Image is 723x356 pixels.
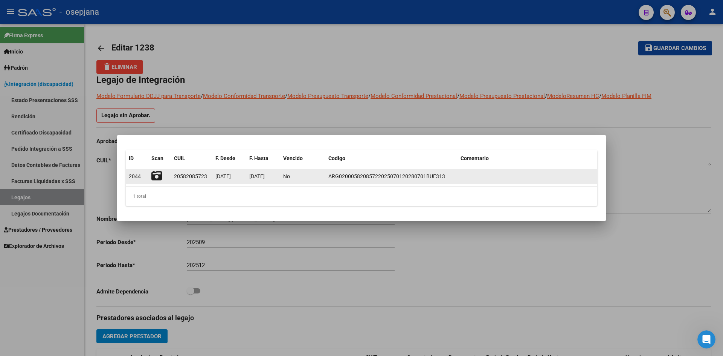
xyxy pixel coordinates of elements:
div: 1 total [126,187,597,206]
iframe: Intercom live chat [697,330,715,348]
span: [DATE] [215,173,231,179]
span: F. Desde [215,155,235,161]
datatable-header-cell: CUIL [171,150,212,167]
span: No [283,173,290,179]
datatable-header-cell: Comentario [458,150,597,167]
span: Codigo [328,155,345,161]
span: Scan [151,155,163,161]
datatable-header-cell: ID [126,150,148,167]
div: 20582085723 [174,172,207,181]
datatable-header-cell: Scan [148,150,171,167]
span: 2044 [129,173,141,179]
datatable-header-cell: Codigo [325,150,458,167]
span: Comentario [461,155,489,161]
span: CUIL [174,155,185,161]
span: [DATE] [249,173,265,179]
datatable-header-cell: F. Desde [212,150,246,167]
span: F. Hasta [249,155,268,161]
datatable-header-cell: Vencido [280,150,325,167]
datatable-header-cell: F. Hasta [246,150,280,167]
span: ARG02000582085722025070120280701BUE313 [328,173,445,179]
span: ID [129,155,134,161]
span: Vencido [283,155,303,161]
